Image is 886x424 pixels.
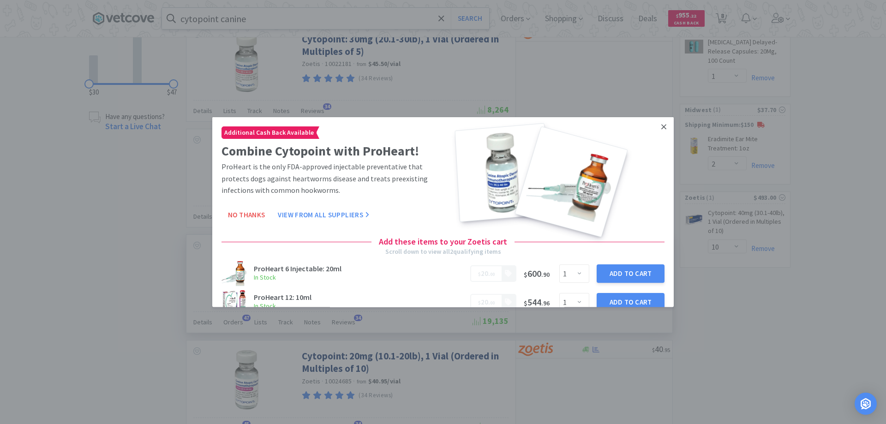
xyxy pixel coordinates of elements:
[481,298,488,306] span: 20
[221,290,246,315] img: d9c8d2d7d5d24da993f480e96cdfaf8a.jpeg
[385,246,501,256] div: Scroll down to view all 2 qualifying items
[524,299,527,307] span: $
[254,265,465,272] h3: ProHeart 6 Injectable: 20ml
[478,300,481,306] span: $
[490,271,495,277] span: 00
[478,271,481,277] span: $
[478,269,495,278] span: .
[524,270,527,279] span: $
[541,299,550,307] span: . 96
[481,269,488,278] span: 20
[221,261,246,286] img: 7591eac9a8884ad89c00f854ee17a822_211393.png
[478,298,495,306] span: .
[371,235,515,248] h4: Add these items to your Zoetis cart
[524,296,550,308] span: 544
[271,206,376,224] button: View From All Suppliers
[222,126,316,138] span: Additional Cash Back Available
[490,300,495,306] span: 00
[221,161,439,197] p: ProHeart is the only FDA-approved injectable preventative that protects dogs against heartworms d...
[221,206,271,224] button: No Thanks
[541,270,550,279] span: . 90
[254,293,465,301] h3: ProHeart 12: 10ml
[254,272,465,282] h6: In Stock
[524,268,550,279] span: 600
[597,264,664,283] button: Add to Cart
[855,393,877,415] div: Open Intercom Messenger
[254,301,465,311] h6: In Stock
[221,140,439,161] h2: Combine Cytopoint with ProHeart!
[597,293,664,311] button: Add to Cart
